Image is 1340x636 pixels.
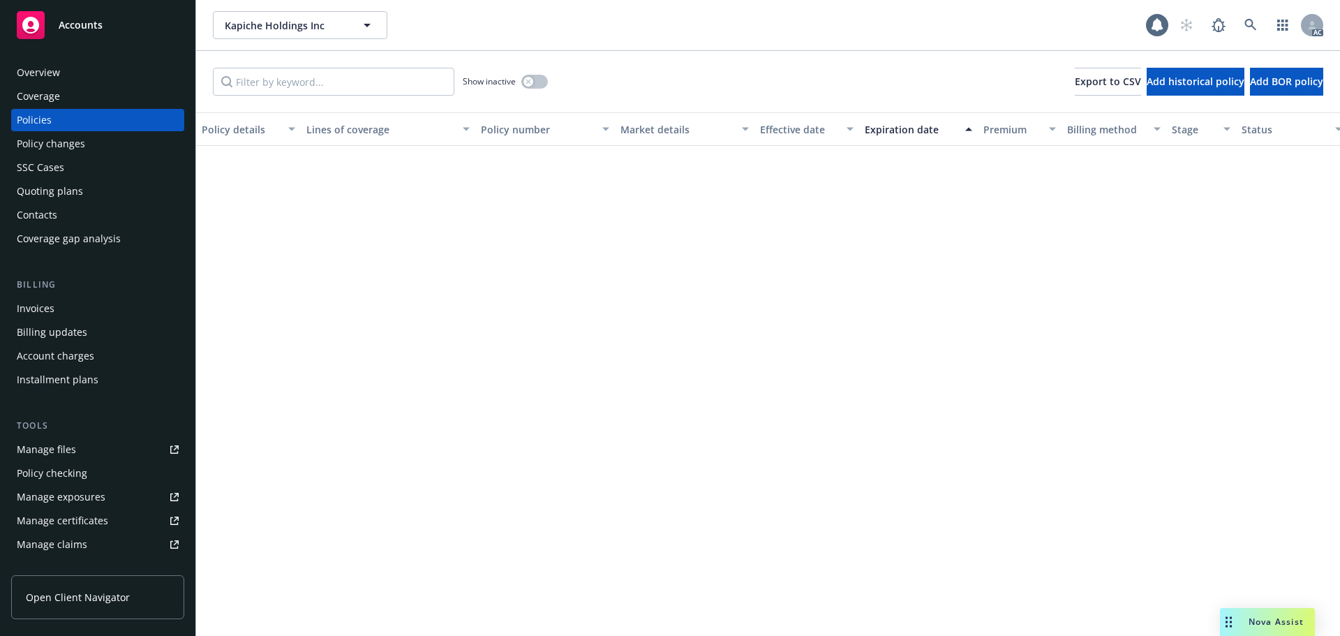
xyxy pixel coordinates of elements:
a: Overview [11,61,184,84]
a: Contacts [11,204,184,226]
span: Kapiche Holdings Inc [225,18,345,33]
div: Policy changes [17,133,85,155]
a: Policy changes [11,133,184,155]
div: Billing [11,278,184,292]
a: Installment plans [11,369,184,391]
div: Lines of coverage [306,122,454,137]
span: Nova Assist [1249,616,1304,628]
a: Manage BORs [11,557,184,579]
div: Policy number [481,122,594,137]
div: Coverage [17,85,60,108]
button: Premium [978,112,1062,146]
a: Account charges [11,345,184,367]
button: Add historical policy [1147,68,1244,96]
div: Policy details [202,122,280,137]
a: Policies [11,109,184,131]
a: Billing updates [11,321,184,343]
div: Market details [620,122,734,137]
button: Policy details [196,112,301,146]
span: Open Client Navigator [26,590,130,605]
button: Stage [1166,112,1236,146]
span: Accounts [59,20,103,31]
a: Coverage [11,85,184,108]
span: Add BOR policy [1250,75,1323,88]
div: Policies [17,109,52,131]
div: SSC Cases [17,156,64,179]
div: Billing updates [17,321,87,343]
button: Effective date [754,112,859,146]
a: Invoices [11,297,184,320]
div: Policy checking [17,462,87,485]
button: Add BOR policy [1250,68,1323,96]
div: Tools [11,419,184,433]
button: Nova Assist [1220,608,1315,636]
div: Contacts [17,204,57,226]
a: Switch app [1269,11,1297,39]
span: Show inactive [463,75,516,87]
a: SSC Cases [11,156,184,179]
div: Effective date [760,122,838,137]
div: Quoting plans [17,180,83,202]
div: Drag to move [1220,608,1237,636]
input: Filter by keyword... [213,68,454,96]
button: Lines of coverage [301,112,475,146]
div: Manage certificates [17,510,108,532]
div: Account charges [17,345,94,367]
button: Export to CSV [1075,68,1141,96]
a: Accounts [11,6,184,45]
a: Manage files [11,438,184,461]
button: Kapiche Holdings Inc [213,11,387,39]
div: Invoices [17,297,54,320]
button: Market details [615,112,754,146]
a: Search [1237,11,1265,39]
div: Installment plans [17,369,98,391]
div: Coverage gap analysis [17,228,121,250]
a: Manage claims [11,533,184,556]
a: Policy checking [11,462,184,485]
div: Premium [983,122,1041,137]
a: Manage certificates [11,510,184,532]
div: Manage files [17,438,76,461]
div: Manage exposures [17,486,105,508]
div: Expiration date [865,122,957,137]
span: Export to CSV [1075,75,1141,88]
a: Quoting plans [11,180,184,202]
a: Manage exposures [11,486,184,508]
div: Stage [1172,122,1215,137]
div: Billing method [1067,122,1145,137]
a: Report a Bug [1205,11,1233,39]
div: Overview [17,61,60,84]
span: Add historical policy [1147,75,1244,88]
button: Policy number [475,112,615,146]
a: Start snowing [1172,11,1200,39]
div: Manage claims [17,533,87,556]
div: Status [1242,122,1327,137]
div: Manage BORs [17,557,82,579]
a: Coverage gap analysis [11,228,184,250]
button: Billing method [1062,112,1166,146]
button: Expiration date [859,112,978,146]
